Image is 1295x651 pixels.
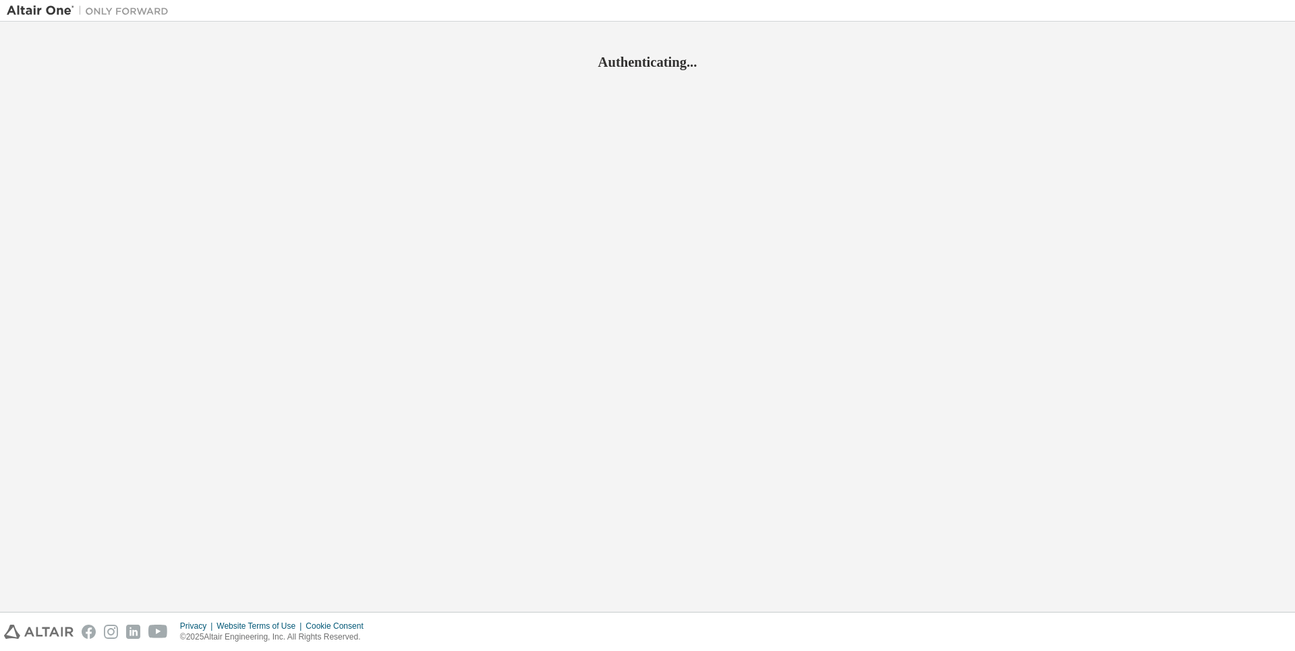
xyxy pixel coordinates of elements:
[7,53,1288,71] h2: Authenticating...
[148,625,168,639] img: youtube.svg
[180,621,217,631] div: Privacy
[306,621,371,631] div: Cookie Consent
[104,625,118,639] img: instagram.svg
[126,625,140,639] img: linkedin.svg
[180,631,372,643] p: © 2025 Altair Engineering, Inc. All Rights Reserved.
[7,4,175,18] img: Altair One
[82,625,96,639] img: facebook.svg
[217,621,306,631] div: Website Terms of Use
[4,625,74,639] img: altair_logo.svg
